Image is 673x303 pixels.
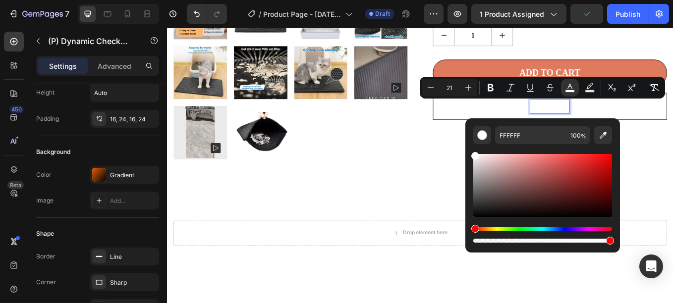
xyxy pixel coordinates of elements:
[49,61,77,71] p: Settings
[90,84,159,101] input: Auto
[36,196,54,205] div: Image
[36,170,52,179] div: Color
[48,35,132,47] p: (P) Dynamic Checkout
[420,77,665,99] div: Editor contextual toolbar
[36,252,56,261] div: Border
[471,4,566,24] button: 1 product assigned
[110,197,157,205] div: Add...
[259,9,261,19] span: /
[473,227,612,231] div: Hue
[427,85,473,101] div: Rich Text Editor. Editing area: main
[607,4,649,24] button: Publish
[36,114,59,123] div: Padding
[480,9,544,19] span: 1 product assigned
[36,88,55,97] div: Height
[580,131,586,142] span: %
[616,9,640,19] div: Publish
[312,38,587,69] button: ADD TO CART
[110,171,157,180] div: Gradient
[7,181,24,189] div: Beta
[263,9,341,19] span: Product Page - [DATE] 21:34:25
[110,115,157,124] div: 16, 24, 16, 24
[639,254,663,278] div: Open Intercom Messenger
[167,28,673,303] iframe: Design area
[187,4,227,24] div: Undo/Redo
[414,46,485,61] div: ADD TO CART
[312,77,587,108] button: <p><span style="color:#FFFFFF;">Buy it now</span></p>
[36,278,56,287] div: Corner
[110,278,157,287] div: Sharp
[110,252,157,261] div: Line
[4,4,74,24] button: 7
[98,61,131,71] p: Advanced
[495,126,566,144] input: E.g FFFFFF
[9,105,24,113] div: 450
[36,148,70,156] div: Background
[36,229,54,238] div: Shape
[427,86,473,98] span: Buy it now
[375,9,390,18] span: Draft
[65,8,69,20] p: 7
[277,237,330,245] div: Drop element here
